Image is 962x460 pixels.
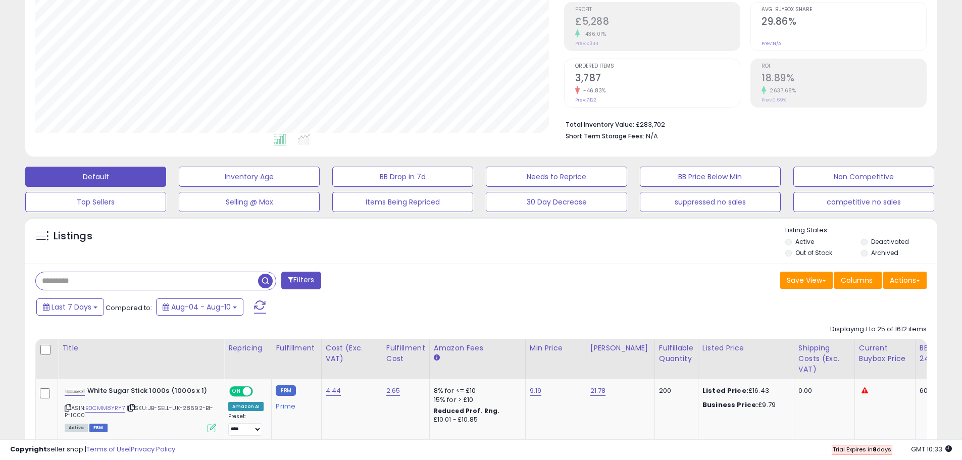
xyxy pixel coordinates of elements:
label: Active [795,237,814,246]
span: All listings currently available for purchase on Amazon [65,424,88,432]
span: | SKU: JB-SELL-UK-28692-B1-P-1000 [65,404,214,419]
button: BB Drop in 7d [332,167,473,187]
div: Preset: [228,413,264,436]
span: Compared to: [106,303,152,313]
button: Non Competitive [793,167,934,187]
span: ON [230,387,243,396]
h5: Listings [54,229,92,243]
a: 4.44 [326,386,341,396]
label: Deactivated [871,237,909,246]
b: Reduced Prof. Rng. [434,406,500,415]
button: Aug-04 - Aug-10 [156,298,243,316]
div: Listed Price [702,343,790,353]
div: Min Price [530,343,582,353]
a: Terms of Use [86,444,129,454]
h2: 18.89% [762,72,926,86]
span: Columns [841,275,873,285]
div: Cost (Exc. VAT) [326,343,378,364]
div: £10.01 - £10.85 [434,416,518,424]
h2: 3,787 [575,72,740,86]
small: Prev: £344 [575,40,598,46]
button: Save View [780,272,833,289]
span: Trial Expires in days [833,445,891,453]
div: Shipping Costs (Exc. VAT) [798,343,850,375]
div: Fulfillable Quantity [659,343,694,364]
button: Default [25,167,166,187]
div: [PERSON_NAME] [590,343,650,353]
div: £16.43 [702,386,786,395]
button: Filters [281,272,321,289]
span: Avg. Buybox Share [762,7,926,13]
a: Privacy Policy [131,444,175,454]
button: Last 7 Days [36,298,104,316]
b: Short Term Storage Fees: [566,132,644,140]
div: Prime [276,398,313,411]
div: seller snap | | [10,445,175,454]
span: Profit [575,7,740,13]
strong: Copyright [10,444,47,454]
button: suppressed no sales [640,192,781,212]
span: FBM [89,424,108,432]
a: 21.78 [590,386,606,396]
div: 200 [659,386,690,395]
b: Listed Price: [702,386,748,395]
h2: 29.86% [762,16,926,29]
button: competitive no sales [793,192,934,212]
small: Prev: N/A [762,40,781,46]
a: 9.19 [530,386,542,396]
button: Columns [834,272,882,289]
p: Listing States: [785,226,937,235]
a: 2.65 [386,386,400,396]
small: Prev: 0.69% [762,97,786,103]
span: Ordered Items [575,64,740,69]
div: Repricing [228,343,267,353]
button: BB Price Below Min [640,167,781,187]
span: 2025-08-18 10:33 GMT [911,444,952,454]
b: 8 [873,445,877,453]
button: 30 Day Decrease [486,192,627,212]
button: Top Sellers [25,192,166,212]
div: £9.79 [702,400,786,410]
div: ASIN: [65,386,216,431]
span: Aug-04 - Aug-10 [171,302,231,312]
span: ROI [762,64,926,69]
small: -46.83% [580,87,606,94]
b: Business Price: [702,400,758,410]
button: Selling @ Max [179,192,320,212]
label: Archived [871,248,898,257]
button: Items Being Repriced [332,192,473,212]
span: Last 7 Days [52,302,91,312]
div: 0.00 [798,386,847,395]
div: 60% [920,386,953,395]
small: Prev: 7,122 [575,97,596,103]
label: Out of Stock [795,248,832,257]
span: OFF [251,387,268,396]
a: B0CMM8YRY7 [85,404,125,413]
div: Amazon Fees [434,343,521,353]
div: 15% for > £10 [434,395,518,404]
small: 2637.68% [766,87,796,94]
div: Fulfillment Cost [386,343,425,364]
button: Actions [883,272,927,289]
div: Current Buybox Price [859,343,911,364]
div: BB Share 24h. [920,343,956,364]
small: FBM [276,385,295,396]
span: N/A [646,131,658,141]
button: Inventory Age [179,167,320,187]
h2: £5,288 [575,16,740,29]
div: Displaying 1 to 25 of 1612 items [830,325,927,334]
div: Amazon AI [228,402,264,411]
small: Amazon Fees. [434,353,440,363]
div: 8% for <= £10 [434,386,518,395]
b: White Sugar Stick 1000s (1000s x 1) [87,386,210,398]
div: Title [62,343,220,353]
b: Total Inventory Value: [566,120,634,129]
img: 21K2JD0VPsL._SL40_.jpg [65,389,85,393]
small: 1436.01% [580,30,606,38]
li: £283,702 [566,118,919,130]
div: Fulfillment [276,343,317,353]
button: Needs to Reprice [486,167,627,187]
